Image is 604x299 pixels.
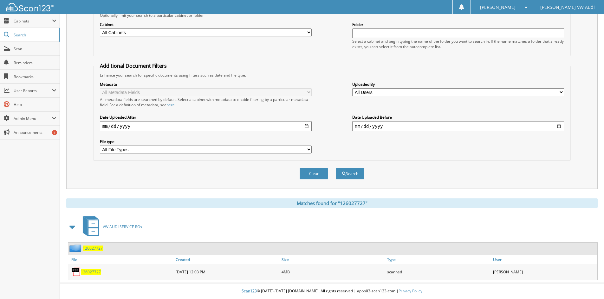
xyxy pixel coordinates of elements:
label: Date Uploaded Before [352,115,564,120]
div: Select a cabinet and begin typing the name of the folder you want to search in. If the name match... [352,39,564,49]
label: Uploaded By [352,82,564,87]
div: [DATE] 12:03 PM [174,265,280,278]
span: Reminders [14,60,56,65]
label: Folder [352,22,564,27]
a: User [491,255,597,264]
a: Privacy Policy [399,288,422,294]
a: 126027727 [81,269,101,275]
img: scan123-logo-white.svg [6,3,54,11]
span: Search [14,32,55,38]
span: VW AUDI SERVICE ROs [103,224,142,229]
a: Created [174,255,280,264]
legend: Additional Document Filters [97,62,170,69]
span: Cabinets [14,18,52,24]
div: Enhance your search for specific documents using filters such as date and file type. [97,72,567,78]
span: Announcements [14,130,56,135]
div: 1 [52,130,57,135]
input: end [352,121,564,131]
div: Matches found for "126027727" [66,198,598,208]
div: 4MB [280,265,386,278]
label: Metadata [100,82,312,87]
span: [PERSON_NAME] VW Audi [540,5,595,9]
span: User Reports [14,88,52,93]
span: Admin Menu [14,116,52,121]
label: File type [100,139,312,144]
span: Scan [14,46,56,52]
button: Clear [300,168,328,179]
label: Cabinet [100,22,312,27]
span: Help [14,102,56,107]
button: Search [336,168,364,179]
div: Optionally limit your search to a particular cabinet or folder [97,13,567,18]
div: [PERSON_NAME] [491,265,597,278]
img: folder2.png [69,244,83,252]
span: Scan123 [242,288,257,294]
a: Size [280,255,386,264]
div: All metadata fields are searched by default. Select a cabinet with metadata to enable filtering b... [100,97,312,108]
div: scanned [386,265,491,278]
label: Date Uploaded After [100,115,312,120]
input: start [100,121,312,131]
img: PDF.png [71,267,81,277]
a: 126027727 [83,246,103,251]
a: Type [386,255,491,264]
a: here [166,102,175,108]
span: Bookmarks [14,74,56,79]
div: © [DATE]-[DATE] [DOMAIN_NAME]. All rights reserved | appb03-scan123-com | [60,283,604,299]
span: [PERSON_NAME] [480,5,516,9]
a: File [68,255,174,264]
a: VW AUDI SERVICE ROs [79,214,142,239]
